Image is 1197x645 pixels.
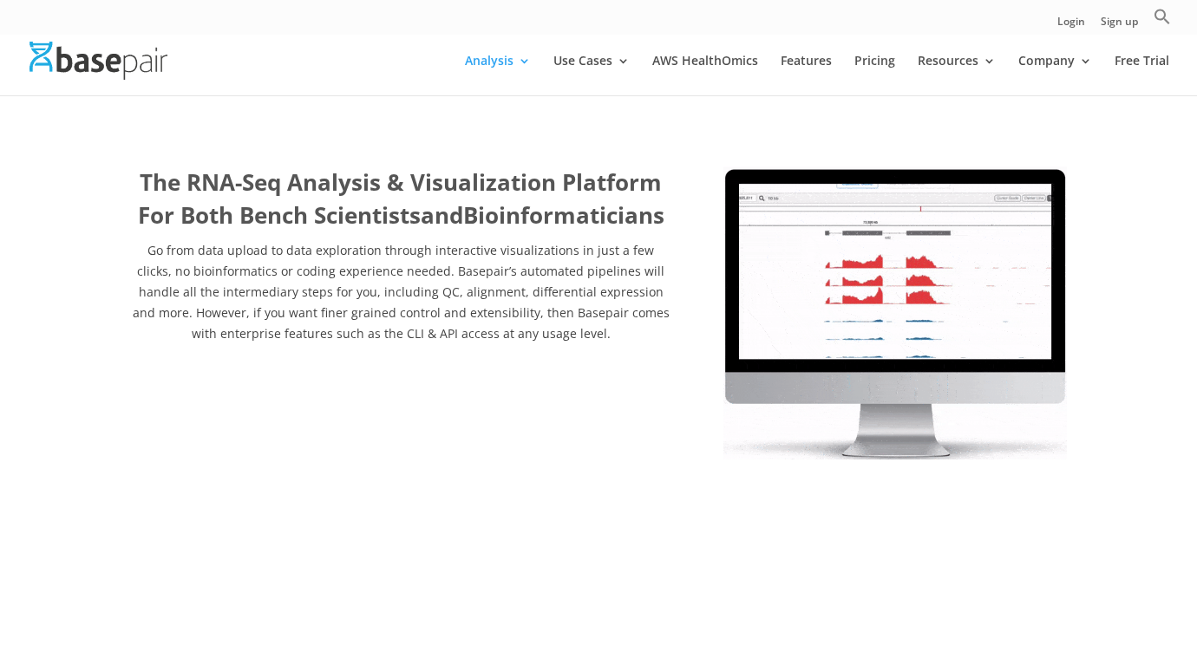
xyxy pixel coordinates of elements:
[1057,16,1085,35] a: Login
[138,166,663,231] b: The RNA-Seq Analysis & Visualization Platform For Both Bench Scientists
[781,55,832,95] a: Features
[29,42,167,79] img: Basepair
[918,55,996,95] a: Resources
[854,55,895,95] a: Pricing
[421,199,463,231] b: and
[652,55,758,95] a: AWS HealthOmics
[1101,16,1138,35] a: Sign up
[463,199,664,231] b: Bioinformaticians
[268,369,534,413] a: Analyze Six Samples for Free
[130,240,671,343] p: Go from data upload to data exploration through interactive visualizations in just a few clicks, ...
[1115,55,1169,95] a: Free Trial
[723,166,1067,459] img: RNA Seq 2022
[465,55,531,95] a: Analysis
[1018,55,1092,95] a: Company
[1154,8,1171,35] a: Search Icon Link
[553,55,630,95] a: Use Cases
[1154,8,1171,25] svg: Search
